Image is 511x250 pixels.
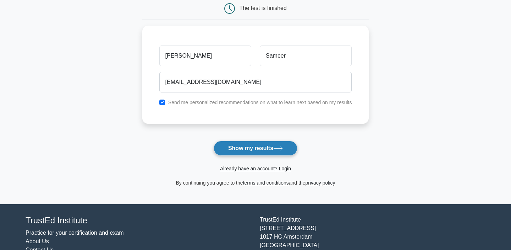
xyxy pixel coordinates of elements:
[26,238,49,244] a: About Us
[168,100,352,105] label: Send me personalized recommendations on what to learn next based on my results
[306,180,335,186] a: privacy policy
[240,5,287,11] div: The test is finished
[159,46,251,66] input: First name
[260,46,352,66] input: Last name
[159,72,352,92] input: Email
[214,141,297,156] button: Show my results
[138,179,373,187] div: By continuing you agree to the and the
[26,216,251,226] h4: TrustEd Institute
[220,166,291,171] a: Already have an account? Login
[243,180,289,186] a: terms and conditions
[26,230,124,236] a: Practice for your certification and exam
